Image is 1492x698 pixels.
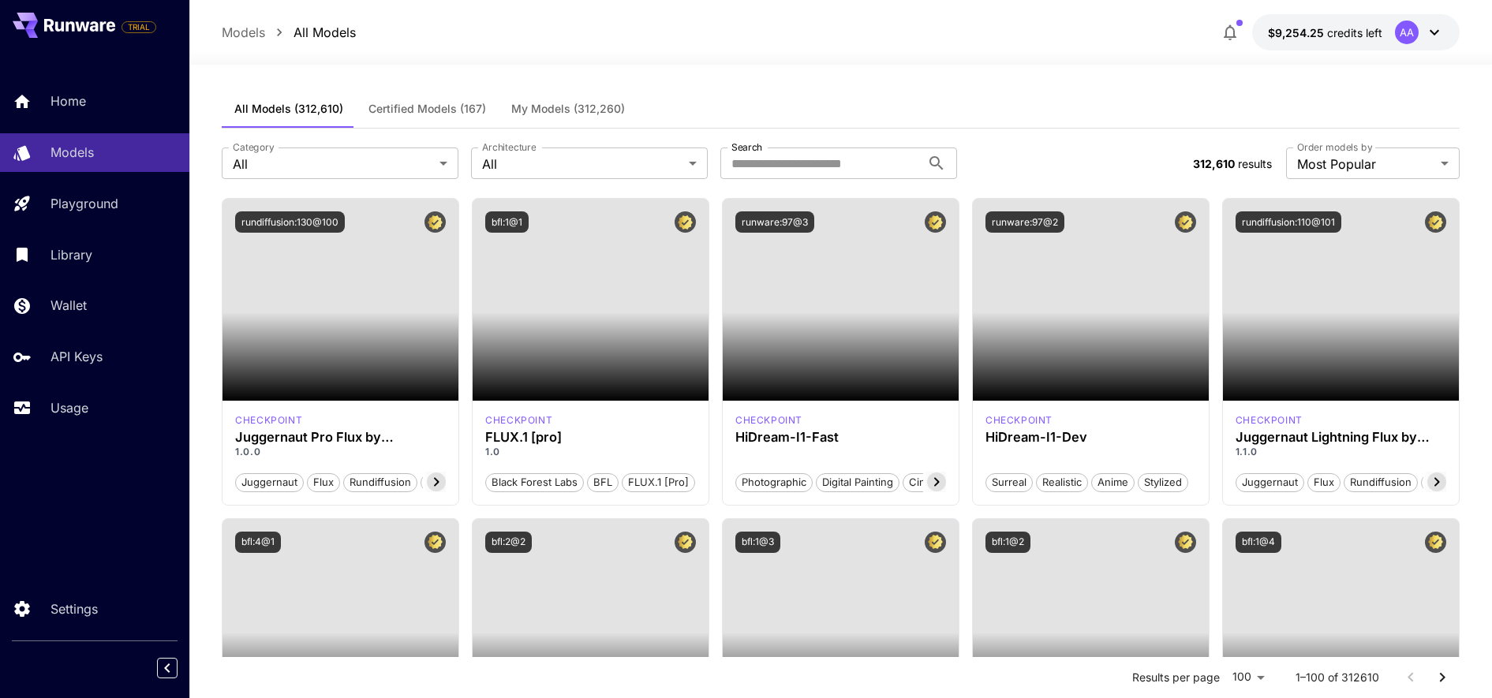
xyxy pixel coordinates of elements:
[1268,26,1327,39] span: $9,254.25
[1036,472,1088,492] button: Realistic
[235,430,446,445] h3: Juggernaut Pro Flux by RunDiffusion
[343,472,417,492] button: rundiffusion
[1236,475,1303,491] span: juggernaut
[735,430,946,445] h3: HiDream-I1-Fast
[368,102,486,116] span: Certified Models (167)
[50,91,86,110] p: Home
[1425,211,1446,233] button: Certified Model – Vetted for best performance and includes a commercial license.
[50,599,98,618] p: Settings
[816,472,899,492] button: Digital Painting
[1236,413,1303,427] div: FLUX.1 D
[587,472,619,492] button: BFL
[485,430,696,445] h3: FLUX.1 [pro]
[623,475,694,491] span: FLUX.1 [pro]
[235,413,302,427] p: checkpoint
[50,194,118,213] p: Playground
[344,475,417,491] span: rundiffusion
[1327,26,1382,39] span: credits left
[1236,430,1446,445] h3: Juggernaut Lightning Flux by RunDiffusion
[485,211,529,233] button: bfl:1@1
[1132,670,1220,685] p: Results per page
[731,140,762,154] label: Search
[486,475,583,491] span: Black Forest Labs
[735,211,814,233] button: runware:97@3
[925,211,946,233] button: Certified Model – Vetted for best performance and includes a commercial license.
[1425,532,1446,553] button: Certified Model – Vetted for best performance and includes a commercial license.
[233,140,275,154] label: Category
[50,143,94,162] p: Models
[50,347,103,366] p: API Keys
[424,211,446,233] button: Certified Model – Vetted for best performance and includes a commercial license.
[986,475,1032,491] span: Surreal
[985,472,1033,492] button: Surreal
[122,21,155,33] span: TRIAL
[817,475,899,491] span: Digital Painting
[675,211,696,233] button: Certified Model – Vetted for best performance and includes a commercial license.
[235,472,304,492] button: juggernaut
[1138,472,1188,492] button: Stylized
[985,413,1053,427] div: HiDream Dev
[736,475,812,491] span: Photographic
[233,155,433,174] span: All
[903,475,963,491] span: Cinematic
[235,532,281,553] button: bfl:4@1
[1091,472,1135,492] button: Anime
[511,102,625,116] span: My Models (312,260)
[1422,475,1468,491] span: schnell
[122,17,156,36] span: Add your payment card to enable full platform functionality.
[1236,211,1341,233] button: rundiffusion:110@101
[1175,211,1196,233] button: Certified Model – Vetted for best performance and includes a commercial license.
[1296,670,1379,685] p: 1–100 of 312610
[485,413,552,427] div: fluxpro
[294,23,356,42] a: All Models
[1344,475,1417,491] span: rundiffusion
[169,654,189,682] div: Collapse sidebar
[985,532,1030,553] button: bfl:1@2
[1395,21,1419,44] div: AA
[485,413,552,427] p: checkpoint
[588,475,618,491] span: BFL
[421,472,450,492] button: pro
[485,532,532,553] button: bfl:2@2
[1139,475,1187,491] span: Stylized
[1092,475,1134,491] span: Anime
[308,475,339,491] span: flux
[735,532,780,553] button: bfl:1@3
[735,413,802,427] div: HiDream Fast
[1236,445,1446,459] p: 1.1.0
[735,472,813,492] button: Photographic
[482,140,536,154] label: Architecture
[235,413,302,427] div: FLUX.1 D
[50,245,92,264] p: Library
[1297,140,1372,154] label: Order models by
[421,475,449,491] span: pro
[1421,472,1469,492] button: schnell
[50,398,88,417] p: Usage
[222,23,356,42] nav: breadcrumb
[1037,475,1087,491] span: Realistic
[424,532,446,553] button: Certified Model – Vetted for best performance and includes a commercial license.
[1226,666,1270,689] div: 100
[50,296,87,315] p: Wallet
[235,445,446,459] p: 1.0.0
[485,472,584,492] button: Black Forest Labs
[236,475,303,491] span: juggernaut
[903,472,963,492] button: Cinematic
[234,102,343,116] span: All Models (312,610)
[985,430,1196,445] h3: HiDream-I1-Dev
[1344,472,1418,492] button: rundiffusion
[157,658,178,678] button: Collapse sidebar
[1175,532,1196,553] button: Certified Model – Vetted for best performance and includes a commercial license.
[1307,472,1341,492] button: flux
[1236,532,1281,553] button: bfl:1@4
[307,472,340,492] button: flux
[1238,157,1272,170] span: results
[1268,24,1382,41] div: $9,254.25251
[1308,475,1340,491] span: flux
